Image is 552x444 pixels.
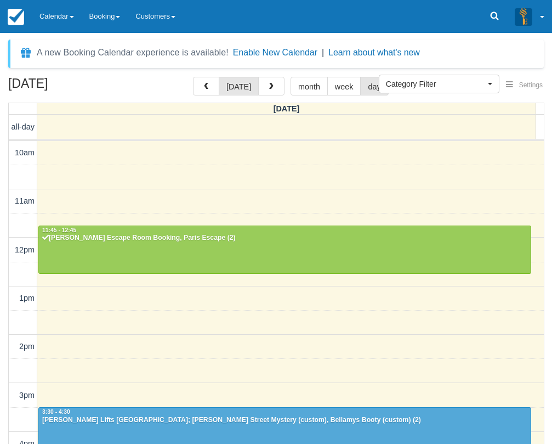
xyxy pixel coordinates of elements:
[233,47,317,58] button: Enable New Calendar
[15,245,35,254] span: 12pm
[19,294,35,302] span: 1pm
[15,148,35,157] span: 10am
[42,416,528,425] div: [PERSON_NAME] Lifts [GEOGRAPHIC_DATA]; [PERSON_NAME] Street Mystery (custom), Bellamys Booty (cus...
[8,77,147,97] h2: [DATE]
[379,75,499,93] button: Category Filter
[42,227,76,233] span: 11:45 - 12:45
[519,81,543,89] span: Settings
[12,122,35,131] span: all-day
[15,196,35,205] span: 11am
[291,77,328,95] button: month
[38,226,531,274] a: 11:45 - 12:45[PERSON_NAME] Escape Room Booking, Paris Escape (2)
[515,8,532,25] img: A3
[37,46,229,59] div: A new Booking Calendar experience is available!
[499,77,549,93] button: Settings
[42,234,528,243] div: [PERSON_NAME] Escape Room Booking, Paris Escape (2)
[360,77,388,95] button: day
[19,391,35,400] span: 3pm
[8,9,24,25] img: checkfront-main-nav-mini-logo.png
[274,104,300,113] span: [DATE]
[328,48,420,57] a: Learn about what's new
[19,342,35,351] span: 2pm
[386,78,485,89] span: Category Filter
[42,409,70,415] span: 3:30 - 4:30
[322,48,324,57] span: |
[219,77,259,95] button: [DATE]
[327,77,361,95] button: week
